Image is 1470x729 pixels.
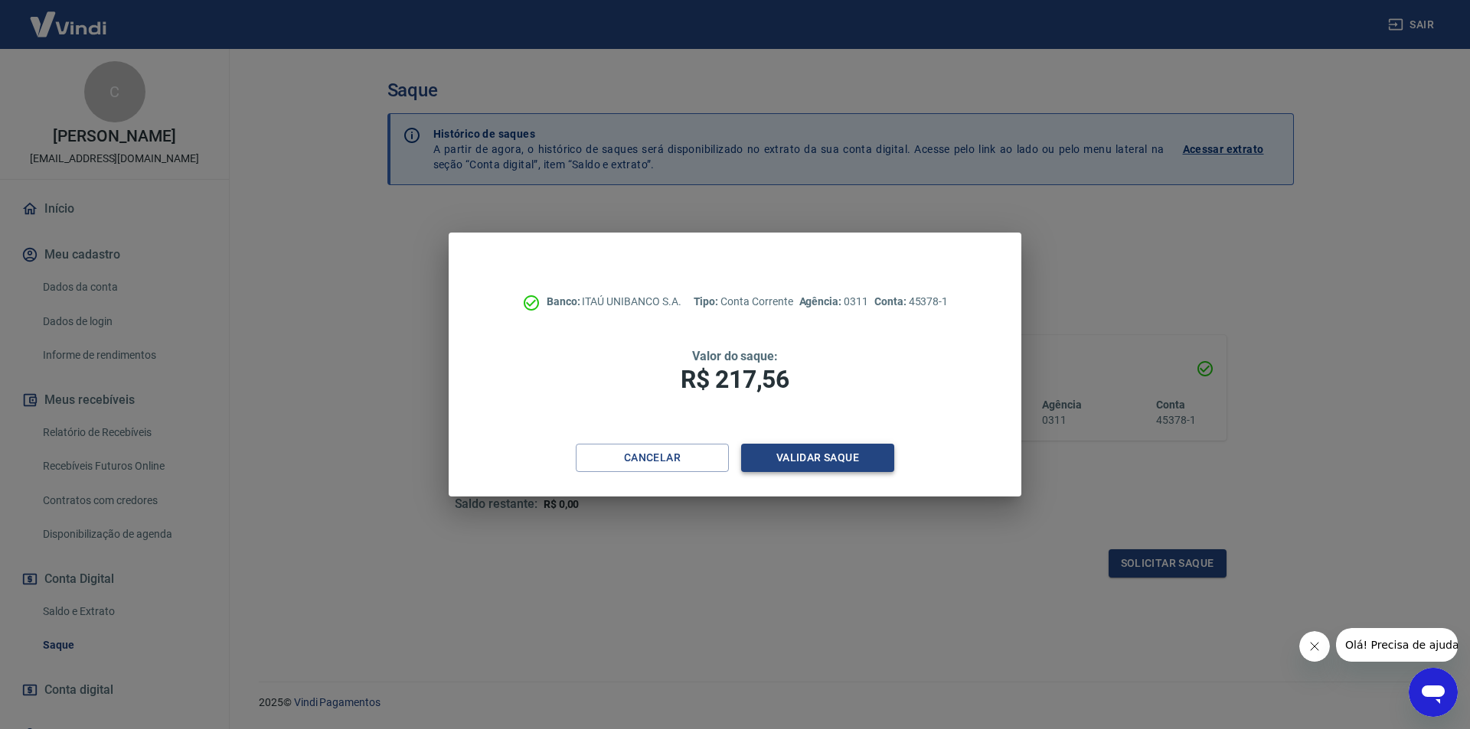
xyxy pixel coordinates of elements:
[799,295,844,308] span: Agência:
[681,365,789,394] span: R$ 217,56
[874,294,948,310] p: 45378-1
[547,294,681,310] p: ITAÚ UNIBANCO S.A.
[9,11,129,23] span: Olá! Precisa de ajuda?
[694,295,721,308] span: Tipo:
[874,295,909,308] span: Conta:
[694,294,793,310] p: Conta Corrente
[576,444,729,472] button: Cancelar
[741,444,894,472] button: Validar saque
[1336,628,1458,662] iframe: Mensagem da empresa
[1299,631,1330,662] iframe: Fechar mensagem
[547,295,583,308] span: Banco:
[799,294,868,310] p: 0311
[692,349,778,363] span: Valor do saque:
[1409,668,1458,717] iframe: Botão para abrir a janela de mensagens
